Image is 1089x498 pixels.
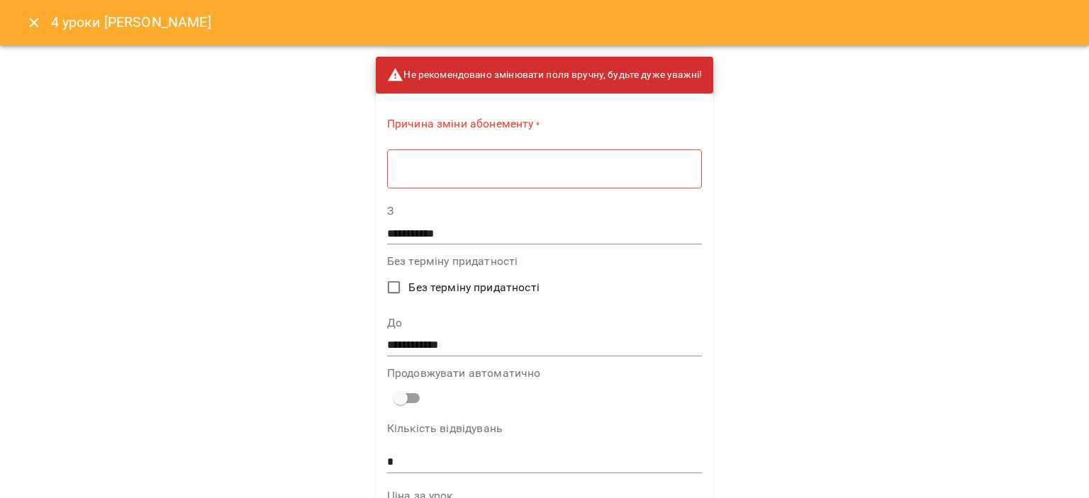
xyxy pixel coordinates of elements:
label: Без терміну придатності [387,256,702,267]
button: Close [17,6,51,40]
label: До [387,317,702,329]
span: Не рекомендовано змінювати поля вручну, будьте дуже уважні! [387,67,702,84]
label: З [387,205,702,217]
label: Продовжувати автоматично [387,368,702,379]
span: Без терміну придатності [408,279,539,296]
label: Кількість відвідувань [387,423,702,434]
label: Причина зміни абонементу [387,116,702,132]
h6: 4 уроки [PERSON_NAME] [51,11,211,33]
